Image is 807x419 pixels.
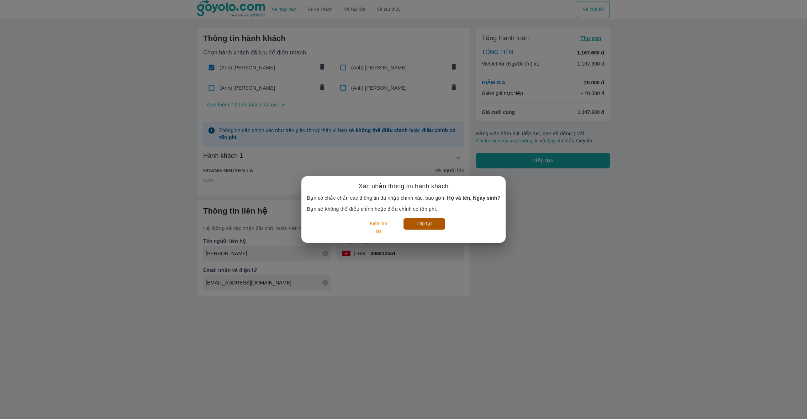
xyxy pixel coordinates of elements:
[359,182,449,190] h6: Xác nhận thông tin hành khách
[307,194,500,201] p: Bạn có chắc chắn các thông tin đã nhập chính xác, bao gồm ?
[447,195,497,201] b: Họ và tên, Ngày sinh
[362,218,395,237] button: Kiểm tra lại
[307,205,500,213] p: Bạn sẽ không thể điều chỉnh hoặc điều chỉnh có tốn phí.
[403,218,445,229] button: Tiếp tục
